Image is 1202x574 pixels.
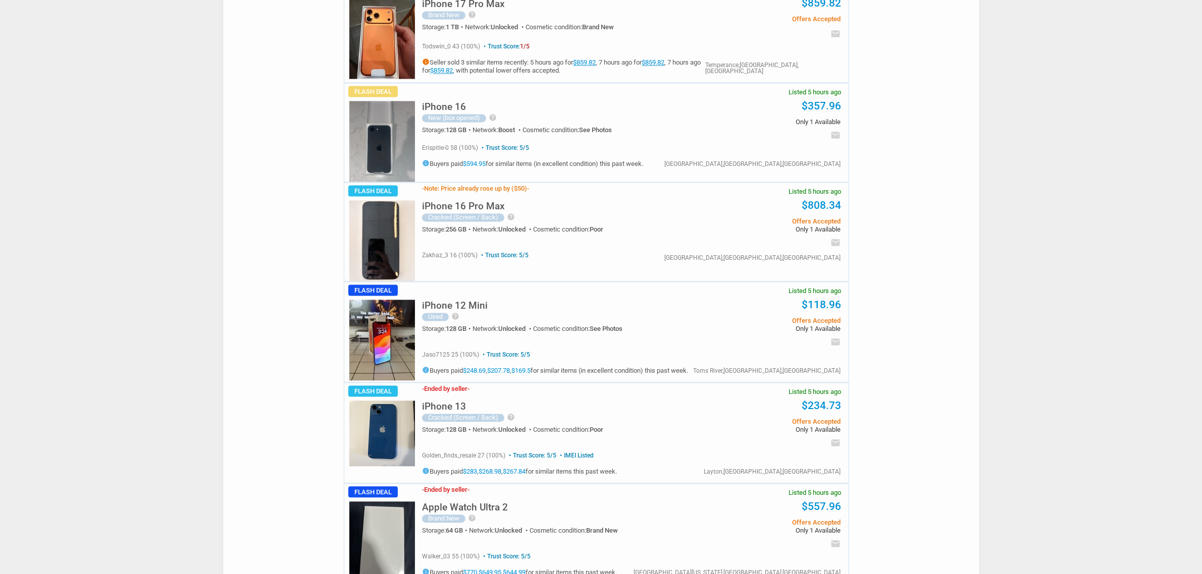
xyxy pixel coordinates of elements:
[422,426,473,433] div: Storage:
[422,414,504,422] div: Cracked (Screen / Back)
[422,502,508,512] h5: Apple Watch Ultra 2
[422,144,478,151] span: erispitle-0 58 (100%)
[422,185,424,192] span: -
[446,225,466,233] span: 256 GB
[473,127,522,133] div: Network:
[688,527,840,534] span: Only 1 Available
[802,100,841,112] a: $357.96
[586,527,618,534] span: Brand New
[789,288,841,294] span: Listed 5 hours ago
[706,62,841,74] div: Temperance,[GEOGRAPHIC_DATA],[GEOGRAPHIC_DATA]
[688,519,840,526] span: Offers Accepted
[422,303,488,310] a: iPhone 12 Mini
[693,368,841,374] div: Toms River,[GEOGRAPHIC_DATA],[GEOGRAPHIC_DATA]
[473,226,533,233] div: Network:
[789,89,841,95] span: Listed 5 hours ago
[422,185,529,192] h3: Note: Price already rose up by ($50)
[526,24,614,30] div: Cosmetic condition:
[463,468,477,475] a: $283
[558,452,594,459] span: IMEI Listed
[688,16,840,22] span: Offers Accepted
[573,59,596,66] a: $859.82
[503,468,526,475] a: $267.84
[802,299,841,311] a: $118.96
[507,213,515,221] i: help
[491,23,518,31] span: Unlocked
[422,486,424,493] span: -
[422,467,617,475] h5: Buyers paid , , for similar items this past week.
[467,385,469,392] span: -
[422,201,505,211] h5: iPhone 16 Pro Max
[422,313,449,321] div: Used
[422,102,466,111] h5: iPhone 16
[349,400,415,466] img: s-l225.jpg
[422,527,469,534] div: Storage:
[530,527,618,534] div: Cosmetic condition:
[349,200,415,281] img: s-l225.jpg
[422,301,488,310] h5: iPhone 12 Mini
[422,114,486,122] div: New (box opened)
[349,300,415,380] img: s-l225.jpg
[533,226,603,233] div: Cosmetic condition:
[446,527,463,534] span: 64 GB
[830,539,841,549] i: email
[498,325,526,332] span: Unlocked
[422,203,505,211] a: iPhone 16 Pro Max
[520,43,530,50] span: 1/5
[480,144,529,151] span: Trust Score: 5/5
[830,29,841,39] i: email
[430,67,453,74] a: $859.82
[422,385,424,392] span: -
[422,1,505,9] a: iPhone 17 Pro Max
[422,366,430,374] i: info
[422,385,469,392] h3: Ended by seller
[422,159,643,167] h5: Buyers paid for similar items (in excellent condition) this past week.
[479,468,501,475] a: $268.98
[422,504,508,512] a: Apple Watch Ultra 2
[481,553,531,560] span: Trust Score: 5/5
[446,325,466,332] span: 128 GB
[688,317,840,324] span: Offers Accepted
[527,185,529,192] span: -
[498,126,515,134] span: Boost
[422,452,505,459] span: golden_finds_resale 27 (100%)
[522,127,612,133] div: Cosmetic condition:
[664,161,841,167] div: [GEOGRAPHIC_DATA],[GEOGRAPHIC_DATA],[GEOGRAPHIC_DATA]
[482,43,530,50] span: Trust Score:
[422,226,473,233] div: Storage:
[422,366,688,374] h5: Buyers paid , , for similar items (in excellent condition) this past week.
[467,486,469,493] span: -
[688,426,840,433] span: Only 1 Available
[446,126,466,134] span: 128 GB
[422,43,480,50] span: todswin_0 43 (100%)
[590,225,603,233] span: Poor
[802,500,841,512] a: $557.96
[465,24,526,30] div: Network:
[533,325,622,332] div: Cosmetic condition:
[422,11,465,19] div: Brand New
[789,188,841,195] span: Listed 5 hours ago
[422,159,430,167] i: info
[642,59,664,66] a: $859.82
[422,404,466,411] a: iPhone 13
[507,452,556,459] span: Trust Score: 5/5
[830,130,841,140] i: email
[422,104,466,111] a: iPhone 16
[511,367,531,374] a: $169.5
[473,325,533,332] div: Network:
[489,113,497,122] i: help
[422,58,430,66] i: info
[451,312,459,320] i: help
[830,337,841,347] i: email
[422,467,430,475] i: info
[533,426,603,433] div: Cosmetic condition:
[688,226,840,233] span: Only 1 Available
[422,351,479,358] span: jaso7125 25 (100%)
[664,255,841,261] div: [GEOGRAPHIC_DATA],[GEOGRAPHIC_DATA],[GEOGRAPHIC_DATA]
[802,199,841,211] a: $808.34
[469,527,530,534] div: Network:
[495,527,522,534] span: Unlocked
[479,252,529,259] span: Trust Score: 5/5
[422,24,465,30] div: Storage:
[422,514,465,523] div: Brand New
